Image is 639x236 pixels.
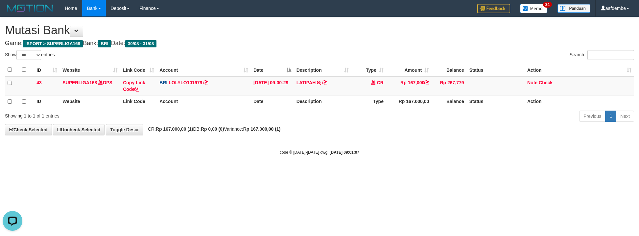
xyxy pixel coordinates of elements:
a: Next [616,111,634,122]
a: Toggle Descr [106,124,143,135]
th: Link Code: activate to sort column ascending [120,64,157,76]
a: Copy Rp 167,000 to clipboard [424,80,429,85]
a: Check [539,80,553,85]
td: Rp 167,000 [386,76,432,95]
th: Balance [432,64,466,76]
th: Description: activate to sort column ascending [294,64,351,76]
a: Copy LOLYLO101979 to clipboard [203,80,208,85]
button: Open LiveChat chat widget [3,3,22,22]
a: LOLYLO101979 [169,80,202,85]
label: Show entries [5,50,55,60]
th: Date: activate to sort column descending [251,64,294,76]
th: Status [467,95,525,108]
img: MOTION_logo.png [5,3,55,13]
th: Account [157,95,251,108]
strong: [DATE] 09:01:07 [330,150,359,155]
a: Check Selected [5,124,52,135]
th: Website [60,95,120,108]
h1: Mutasi Bank [5,24,634,37]
th: Rp 167.000,00 [386,95,432,108]
a: Previous [579,111,605,122]
a: 1 [605,111,616,122]
span: CR: DB: Variance: [145,126,281,132]
th: ID [34,95,60,108]
th: ID: activate to sort column ascending [34,64,60,76]
td: [DATE] 09:00:29 [251,76,294,95]
select: Showentries [16,50,41,60]
td: Rp 267,779 [432,76,466,95]
label: Search: [570,50,634,60]
a: Note [527,80,537,85]
strong: Rp 167.000,00 (1) [156,126,193,132]
td: DPS [60,76,120,95]
th: Account: activate to sort column ascending [157,64,251,76]
img: panduan.png [557,4,590,13]
div: Showing 1 to 1 of 1 entries [5,110,261,119]
span: CR [377,80,384,85]
th: Action [525,95,634,108]
th: Amount: activate to sort column ascending [386,64,432,76]
a: SUPERLIGA168 [62,80,97,85]
a: Uncheck Selected [53,124,105,135]
strong: Rp 0,00 (0) [201,126,224,132]
th: Link Code [120,95,157,108]
a: Copy Link Code [123,80,145,92]
input: Search: [587,50,634,60]
a: Copy LATIPAH to clipboard [322,80,327,85]
span: 43 [36,80,42,85]
th: Action: activate to sort column ascending [525,64,634,76]
span: 30/08 - 31/08 [125,40,157,47]
strong: Rp 167.000,00 (1) [243,126,281,132]
img: Feedback.jpg [477,4,510,13]
th: Date [251,95,294,108]
img: Button%20Memo.svg [520,4,548,13]
span: BRI [98,40,111,47]
th: Status [467,64,525,76]
th: Description [294,95,351,108]
span: BRI [159,80,167,85]
th: Website: activate to sort column ascending [60,64,120,76]
th: Balance [432,95,466,108]
th: Type [351,95,386,108]
small: code © [DATE]-[DATE] dwg | [280,150,359,155]
th: Type: activate to sort column ascending [351,64,386,76]
h4: Game: Bank: Date: [5,40,634,47]
span: ISPORT > SUPERLIGA168 [23,40,83,47]
span: 34 [543,2,552,8]
a: LATIPAH [296,80,316,85]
